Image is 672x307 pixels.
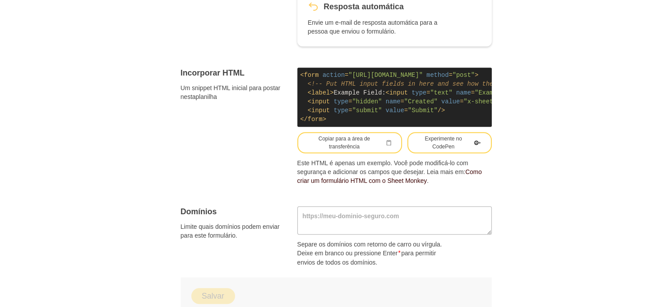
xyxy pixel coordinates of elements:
[300,116,308,123] span: </
[319,136,370,150] font: Copiar para a área de transferência
[308,107,311,114] span: <
[308,19,437,35] font: Envie um e-mail de resposta automática para a pessoa que enviou o formulário.
[202,292,224,300] font: Salvar
[181,68,245,77] font: Incorporar HTML
[181,207,217,216] font: Domínios
[404,107,408,114] span: =
[389,89,408,96] span: input
[300,72,304,79] span: <
[475,72,478,79] span: >
[308,89,311,96] span: <
[323,72,345,79] span: action
[475,89,534,96] span: "Example Header"
[196,93,217,100] font: planilha
[191,288,235,304] button: Salvar
[386,140,391,145] svg: Área de transferência
[463,98,586,105] span: "x-sheetmonkey-current-date-time"
[308,116,323,123] span: form
[437,107,445,114] span: />
[324,2,404,11] font: Resposta automática
[334,107,349,114] span: type
[426,72,448,79] span: method
[297,132,402,153] button: Copiar para a área de transferênciaÁrea de transferência
[297,68,492,127] code: Example Field:
[352,107,382,114] span: "submit"
[349,107,352,114] span: =
[349,72,423,79] span: "[URL][DOMAIN_NAME]"
[386,107,404,114] span: value
[460,98,463,105] span: =
[181,223,280,239] font: Limite quais domínios podem enviar para este formulário.
[412,89,427,96] span: type
[304,72,319,79] span: form
[407,132,492,153] button: Experimente no CodePen
[456,89,471,96] span: name
[345,72,348,79] span: =
[430,89,452,96] span: "text"
[425,136,462,150] font: Experimente no CodePen
[452,72,475,79] span: "post"
[449,72,452,79] span: =
[311,98,330,105] span: input
[427,177,429,184] font: .
[404,98,438,105] span: "Created"
[297,159,468,175] font: Este HTML é apenas um exemplo. Você pode modificá-lo com segurança e adicionar os campos que dese...
[308,1,319,12] svg: Reverter
[311,107,330,114] span: input
[308,80,582,87] span: <!-- Put HTML input fields in here and see how they fill up your sheet -->
[334,98,349,105] span: type
[426,89,430,96] span: =
[323,116,326,123] span: >
[352,98,382,105] span: "hidden"
[297,250,436,266] font: para permitir envios de todos os domínios.
[386,89,389,96] span: <
[441,98,460,105] span: value
[181,84,281,100] font: Um snippet HTML inicial para postar nesta
[386,98,401,105] span: name
[349,98,352,105] span: =
[400,98,404,105] span: =
[297,241,442,257] font: Separe os domínios com retorno de carro ou vírgula. Deixe em branco ou pressione Enter
[471,89,475,96] span: =
[330,89,334,96] span: >
[311,89,330,96] span: label
[408,107,437,114] span: "Submit"
[308,98,311,105] span: <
